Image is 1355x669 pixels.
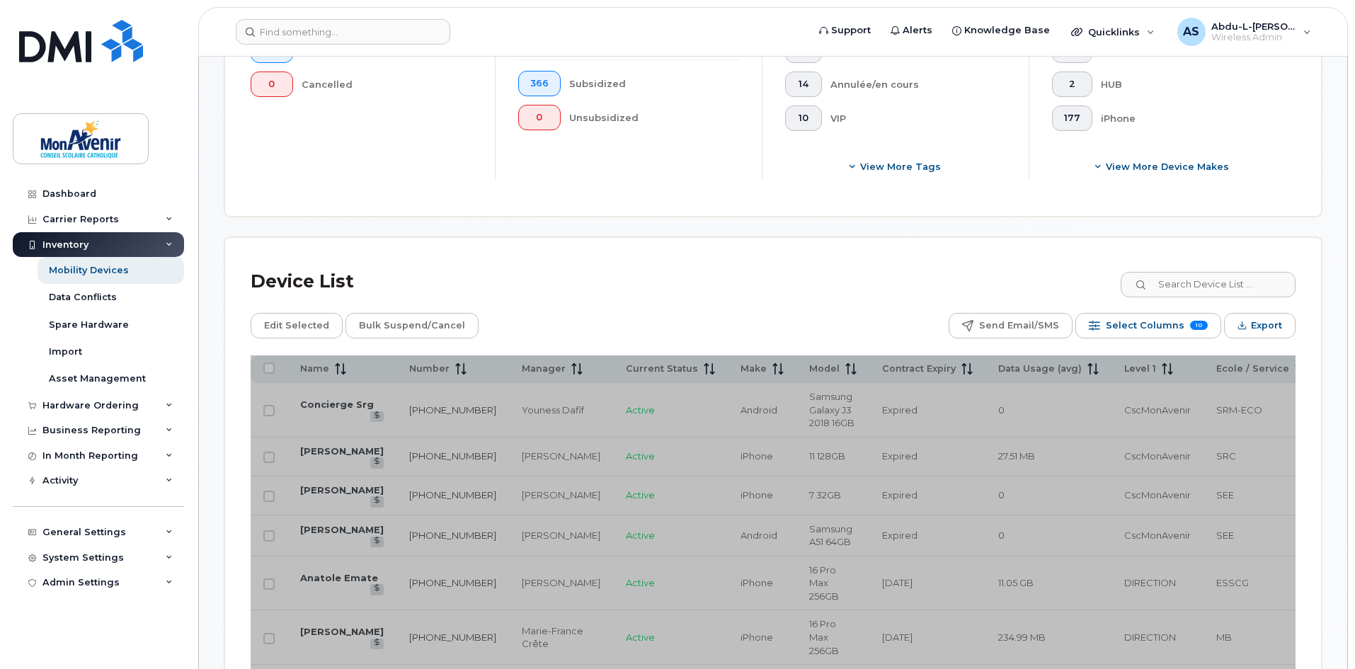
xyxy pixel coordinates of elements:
span: Alerts [903,23,932,38]
a: Knowledge Base [942,16,1060,45]
button: 366 [518,71,561,96]
span: Support [831,23,871,38]
span: View more tags [860,160,941,173]
div: HUB [1101,72,1274,97]
button: Export [1224,313,1296,338]
span: Quicklinks [1088,26,1140,38]
span: View More Device Makes [1106,160,1229,173]
span: AS [1183,23,1199,40]
button: 2 [1052,72,1092,97]
div: Quicklinks [1061,18,1165,46]
span: Wireless Admin [1211,32,1296,43]
button: Select Columns 10 [1075,313,1221,338]
span: 366 [530,78,549,89]
span: 14 [797,79,810,90]
button: 0 [518,105,561,130]
div: VIP [830,105,1007,131]
span: Edit Selected [264,315,329,336]
span: Bulk Suspend/Cancel [359,315,465,336]
input: Find something... [236,19,450,45]
button: 177 [1052,105,1092,131]
button: Bulk Suspend/Cancel [345,313,479,338]
span: 0 [530,112,549,123]
span: Send Email/SMS [979,315,1059,336]
button: View more tags [785,154,1006,179]
div: Cancelled [302,72,473,97]
div: iPhone [1101,105,1274,131]
div: Annulée/en cours [830,72,1007,97]
span: 10 [797,113,810,124]
button: 0 [251,72,293,97]
a: Alerts [881,16,942,45]
span: 177 [1064,113,1080,124]
button: 10 [785,105,822,131]
span: 0 [263,79,281,90]
a: Support [809,16,881,45]
span: Abdu-L-[PERSON_NAME] [1211,21,1296,32]
span: Select Columns [1106,315,1184,336]
span: 2 [1064,79,1080,90]
div: Device List [251,263,354,300]
span: Knowledge Base [964,23,1050,38]
span: Export [1251,315,1282,336]
div: Unsubsidized [569,105,740,130]
div: Subsidized [569,71,740,96]
input: Search Device List ... [1121,272,1296,297]
button: 14 [785,72,822,97]
button: Send Email/SMS [949,313,1073,338]
button: Edit Selected [251,313,343,338]
button: View More Device Makes [1052,154,1273,179]
div: Abdu-L-Kerim Sandooya [1167,18,1321,46]
span: 10 [1190,321,1208,330]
